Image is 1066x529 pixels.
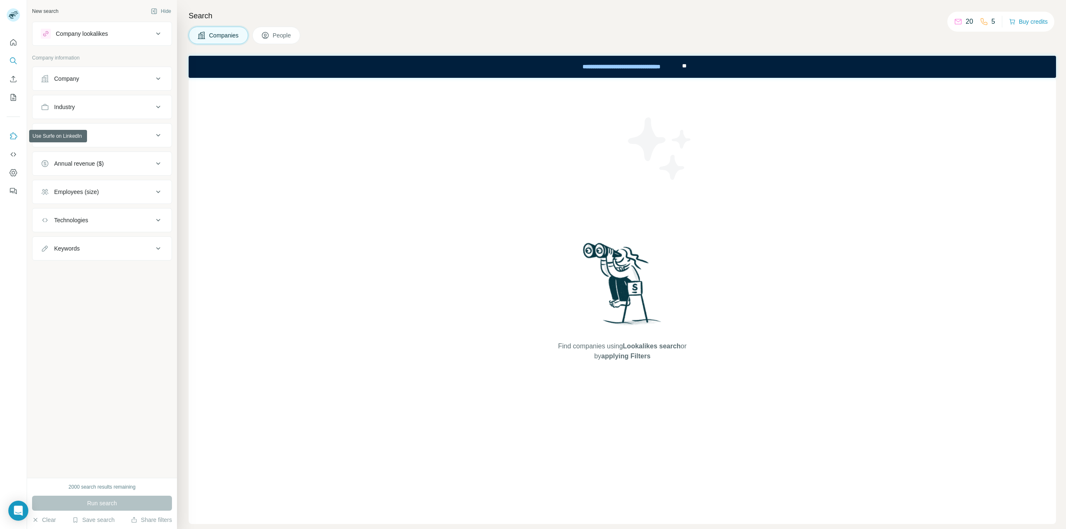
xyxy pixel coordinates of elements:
[7,53,20,68] button: Search
[209,31,239,40] span: Companies
[54,75,79,83] div: Company
[54,159,104,168] div: Annual revenue ($)
[54,216,88,224] div: Technologies
[7,165,20,180] button: Dashboard
[601,353,650,360] span: applying Filters
[72,516,115,524] button: Save search
[32,516,56,524] button: Clear
[54,103,75,111] div: Industry
[966,17,973,27] p: 20
[623,111,697,186] img: Surfe Illustration - Stars
[32,154,172,174] button: Annual revenue ($)
[54,188,99,196] div: Employees (size)
[32,125,172,145] button: HQ location
[7,184,20,199] button: Feedback
[579,241,666,333] img: Surfe Illustration - Woman searching with binoculars
[54,244,80,253] div: Keywords
[7,72,20,87] button: Enrich CSV
[56,30,108,38] div: Company lookalikes
[991,17,995,27] p: 5
[7,35,20,50] button: Quick start
[131,516,172,524] button: Share filters
[189,10,1056,22] h4: Search
[145,5,177,17] button: Hide
[32,54,172,62] p: Company information
[32,24,172,44] button: Company lookalikes
[7,90,20,105] button: My lists
[32,210,172,230] button: Technologies
[32,97,172,117] button: Industry
[7,129,20,144] button: Use Surfe on LinkedIn
[32,69,172,89] button: Company
[7,147,20,162] button: Use Surfe API
[32,238,172,258] button: Keywords
[32,7,58,15] div: New search
[8,501,28,521] div: Open Intercom Messenger
[54,131,85,139] div: HQ location
[273,31,292,40] span: People
[623,343,681,350] span: Lookalikes search
[189,56,1056,78] iframe: Banner
[1009,16,1048,27] button: Buy credits
[555,341,689,361] span: Find companies using or by
[69,483,136,491] div: 2000 search results remaining
[32,182,172,202] button: Employees (size)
